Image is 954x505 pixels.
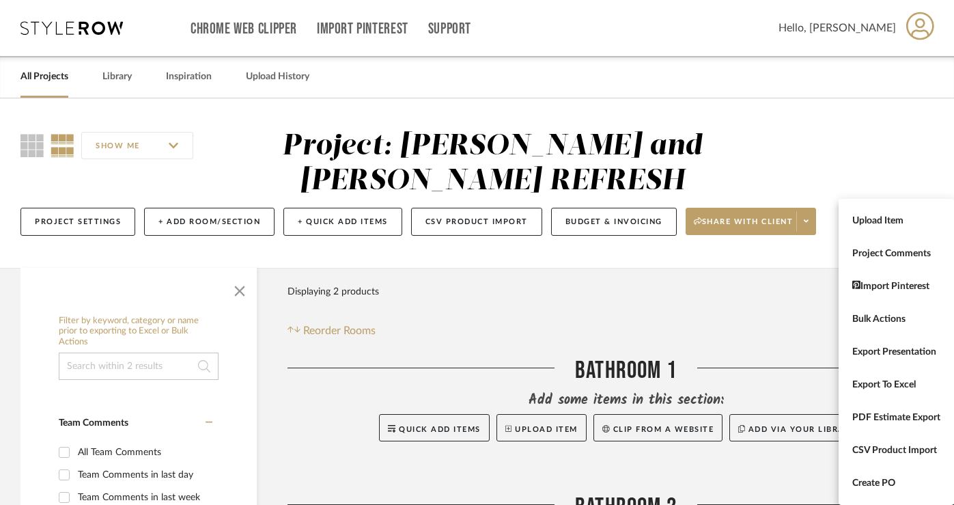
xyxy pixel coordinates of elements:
[852,478,940,489] span: Create PO
[852,314,940,325] span: Bulk Actions
[852,215,940,227] span: Upload Item
[852,445,940,456] span: CSV Product Import
[852,280,940,292] span: Import Pinterest
[852,379,940,391] span: Export To Excel
[852,412,940,424] span: PDF Estimate Export
[852,248,940,260] span: Project Comments
[852,346,940,358] span: Export Presentation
